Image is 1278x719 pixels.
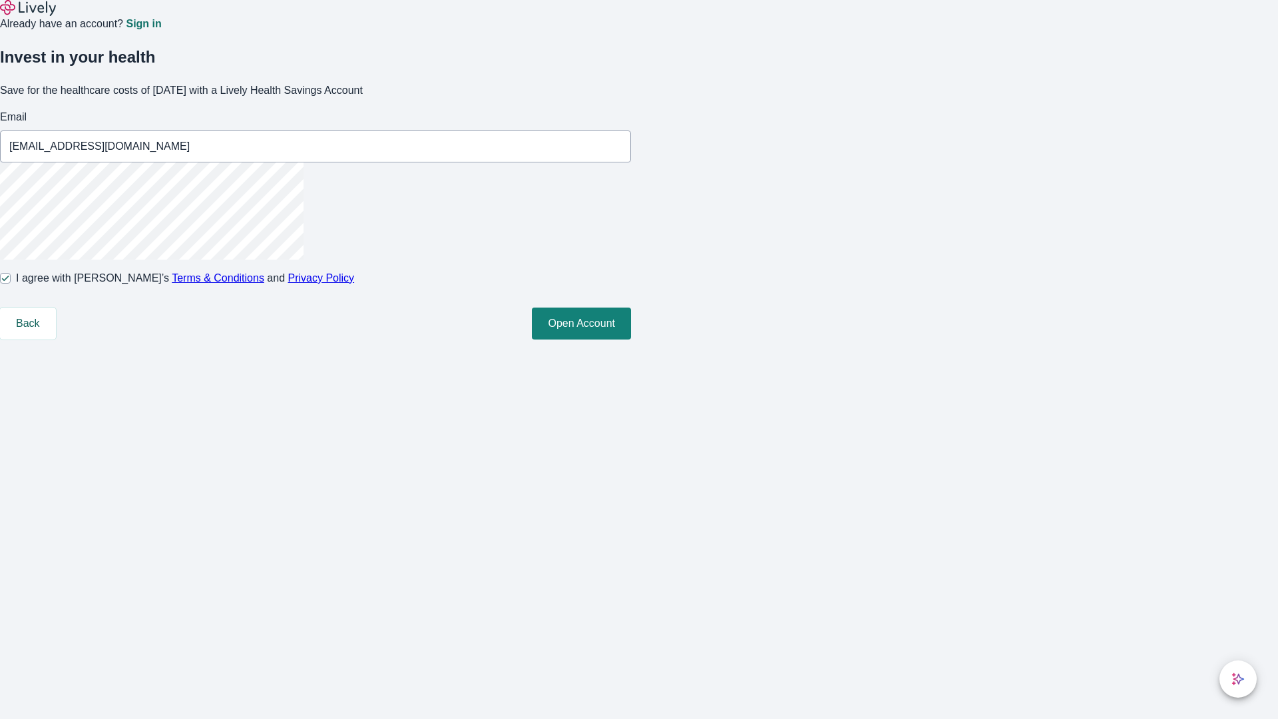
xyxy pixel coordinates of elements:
[288,272,355,284] a: Privacy Policy
[126,19,161,29] a: Sign in
[172,272,264,284] a: Terms & Conditions
[532,308,631,340] button: Open Account
[16,270,354,286] span: I agree with [PERSON_NAME]’s and
[1231,672,1245,686] svg: Lively AI Assistant
[1219,660,1257,698] button: chat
